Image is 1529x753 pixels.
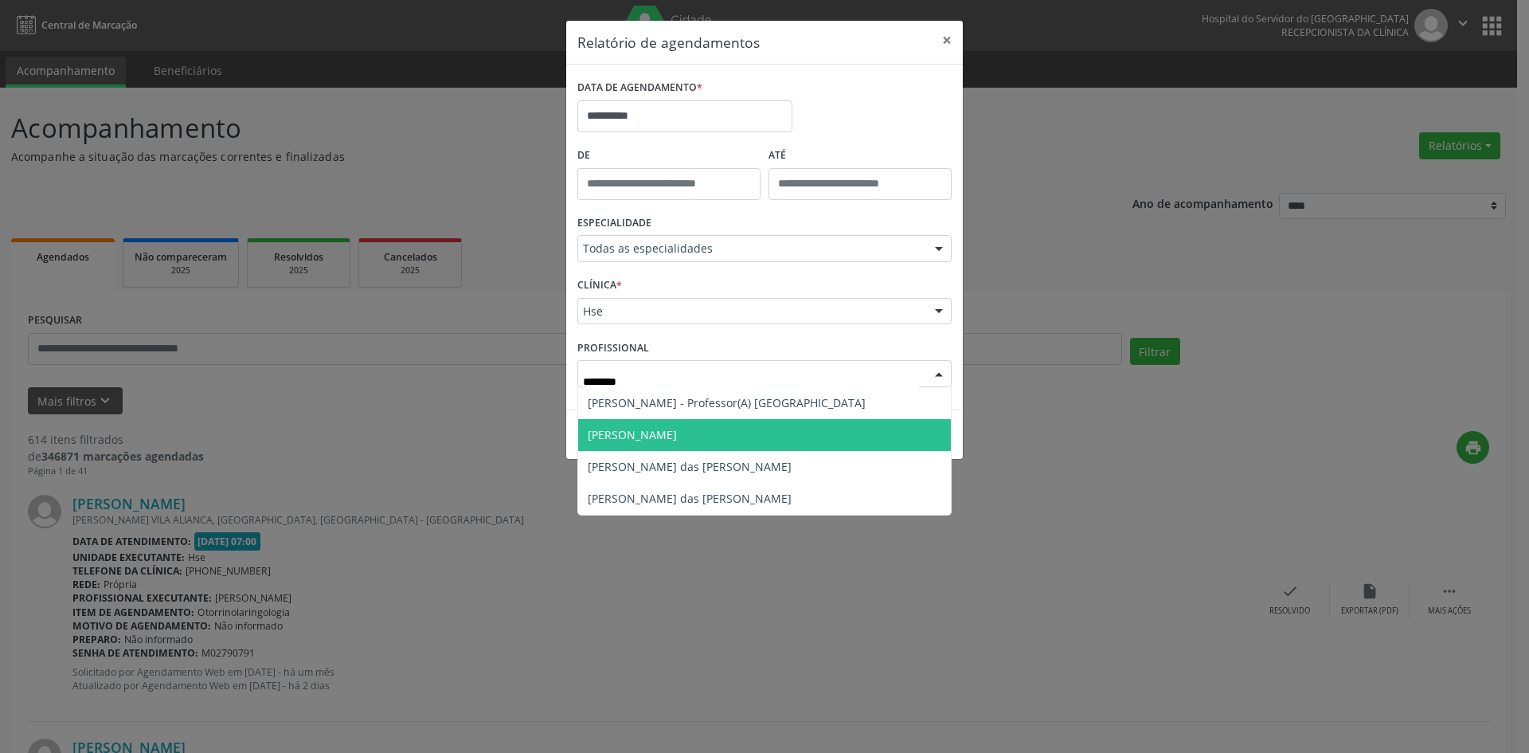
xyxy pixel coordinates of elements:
[768,143,952,168] label: ATÉ
[577,143,761,168] label: De
[588,459,792,474] span: [PERSON_NAME] das [PERSON_NAME]
[577,335,649,360] label: PROFISSIONAL
[577,32,760,53] h5: Relatório de agendamentos
[577,76,702,100] label: DATA DE AGENDAMENTO
[588,395,866,410] span: [PERSON_NAME] - Professor(A) [GEOGRAPHIC_DATA]
[577,211,651,236] label: ESPECIALIDADE
[588,427,677,442] span: [PERSON_NAME]
[583,241,919,257] span: Todas as especialidades
[931,21,963,60] button: Close
[588,491,792,506] span: [PERSON_NAME] das [PERSON_NAME]
[583,304,919,320] span: Hse
[577,273,622,298] label: CLÍNICA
